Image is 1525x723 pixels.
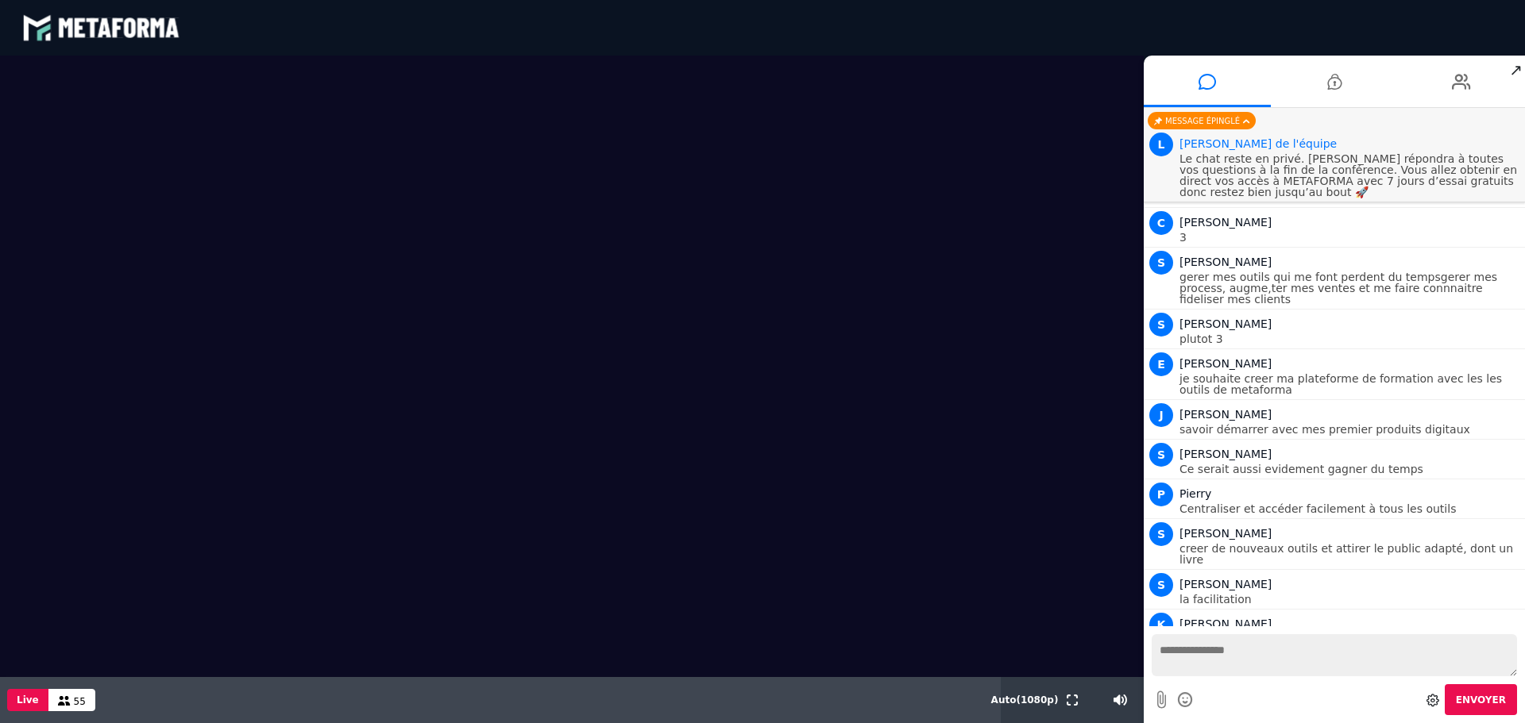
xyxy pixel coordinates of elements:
span: Animateur [1179,137,1337,150]
span: [PERSON_NAME] [1179,578,1272,590]
span: [PERSON_NAME] [1179,357,1272,370]
span: [PERSON_NAME] [1179,216,1272,229]
p: 3 [1179,232,1521,243]
span: [PERSON_NAME] [1179,256,1272,268]
div: Message épinglé [1148,112,1256,129]
p: ok [1179,192,1521,203]
span: [PERSON_NAME] [1179,317,1272,330]
span: Auto ( 1080 p) [991,694,1059,706]
span: ↗ [1507,56,1525,84]
span: S [1149,573,1173,597]
p: gerer mes outils qui me font perdent du tempsgerer mes process, augme,ter mes ventes et me faire ... [1179,271,1521,305]
p: Ce serait aussi evidement gagner du temps [1179,463,1521,475]
span: [PERSON_NAME] [1179,448,1272,460]
span: Pierry [1179,487,1211,500]
span: C [1149,211,1173,235]
span: 55 [74,696,86,707]
span: S [1149,443,1173,467]
span: S [1149,522,1173,546]
p: savoir démarrer avec mes premier produits digitaux [1179,424,1521,435]
span: [PERSON_NAME] [1179,527,1272,540]
span: E [1149,352,1173,376]
p: la facilitation [1179,594,1521,605]
button: Auto(1080p) [988,677,1062,723]
p: Centraliser et accéder facilement à tous les outils [1179,503,1521,514]
span: L [1149,133,1173,156]
p: je souhaite creer ma plateforme de formation avec les les outils de metaforma [1179,373,1521,395]
button: Envoyer [1445,684,1517,715]
span: S [1149,313,1173,337]
p: plutot 3 [1179,333,1521,344]
span: K [1149,613,1173,636]
span: [PERSON_NAME] [1179,617,1272,630]
span: Envoyer [1456,694,1506,706]
span: S [1149,251,1173,275]
span: P [1149,483,1173,506]
button: Live [7,689,48,711]
span: J [1149,403,1173,427]
span: [PERSON_NAME] [1179,408,1272,421]
p: Le chat reste en privé. [PERSON_NAME] répondra à toutes vos questions à la fin de la conférence. ... [1179,153,1521,198]
p: creer de nouveaux outils et attirer le public adapté, dont un livre [1179,543,1521,565]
